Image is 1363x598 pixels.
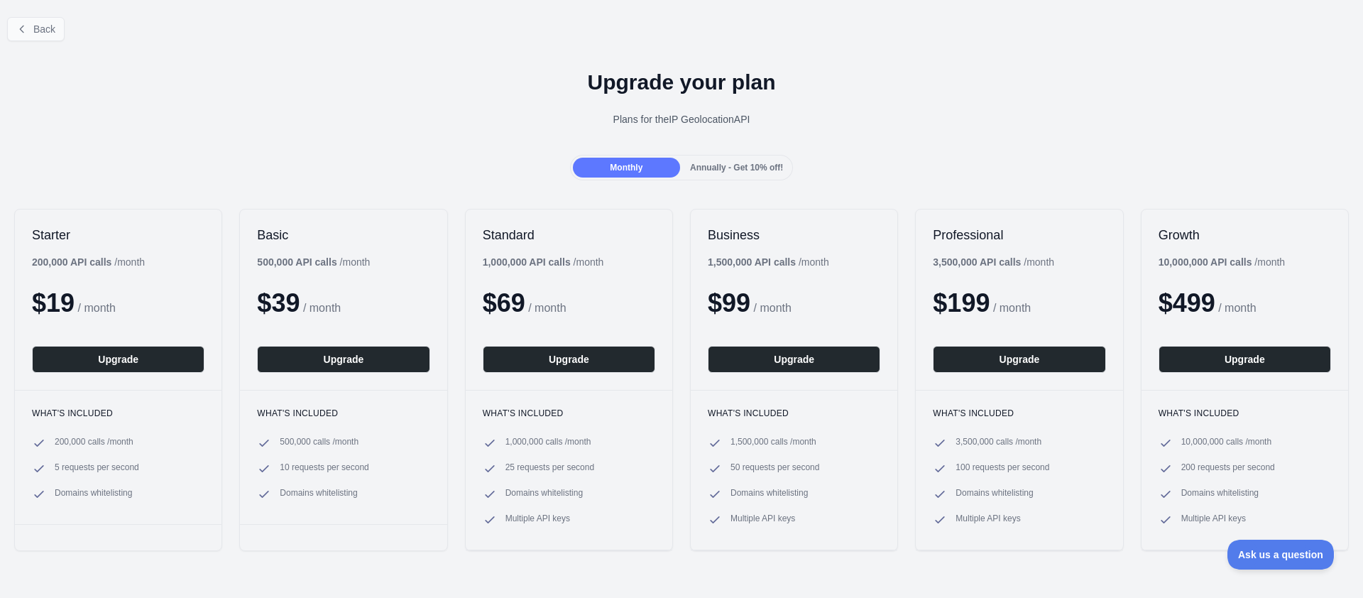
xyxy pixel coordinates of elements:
div: / month [708,255,829,269]
div: / month [933,255,1054,269]
iframe: Toggle Customer Support [1227,540,1335,570]
span: $ 199 [933,288,990,317]
h2: Standard [483,227,655,244]
div: / month [483,255,604,269]
span: $ 99 [708,288,750,317]
b: 1,500,000 API calls [708,256,796,268]
h2: Business [708,227,880,244]
b: 1,000,000 API calls [483,256,571,268]
h2: Professional [933,227,1105,244]
b: 3,500,000 API calls [933,256,1021,268]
